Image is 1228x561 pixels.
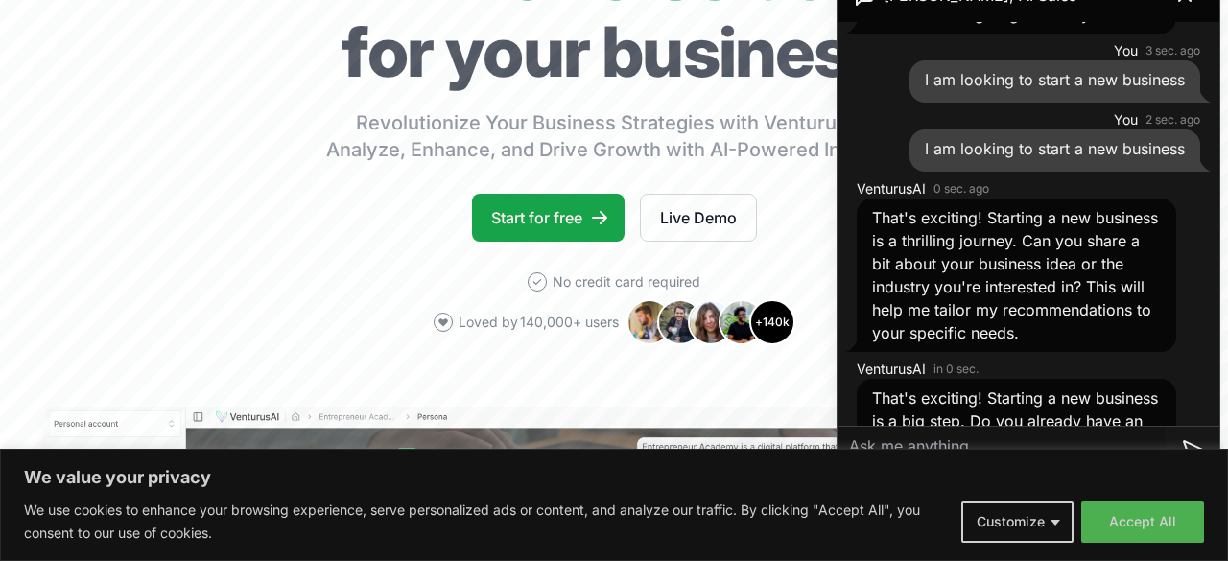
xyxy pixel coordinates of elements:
img: Avatar 4 [719,299,765,345]
img: Avatar 2 [657,299,703,345]
p: We use cookies to enhance your browsing experience, serve personalized ads or content, and analyz... [24,499,947,545]
img: Avatar 1 [626,299,673,345]
a: Start for free [472,194,625,242]
span: VenturusAI [857,360,926,379]
time: 2 sec. ago [1145,112,1200,128]
span: You [1114,110,1138,129]
button: Accept All [1081,501,1204,543]
img: Avatar 3 [688,299,734,345]
time: 0 sec. ago [933,181,989,197]
span: I am looking to start a new business [925,70,1185,89]
span: That's exciting! Starting a new business is a big step. Do you already have an idea in mind, or a... [872,388,1159,523]
span: I am looking to start a new business [925,139,1185,158]
time: in 0 sec. [933,362,979,377]
span: VenturusAI [857,179,926,199]
time: 3 sec. ago [1145,43,1200,58]
p: We value your privacy [24,466,1204,489]
span: That's exciting! Starting a new business is a thrilling journey. Can you share a bit about your b... [872,208,1158,342]
span: You [1114,41,1138,60]
a: Live Demo [640,194,757,242]
button: Customize [961,501,1074,543]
